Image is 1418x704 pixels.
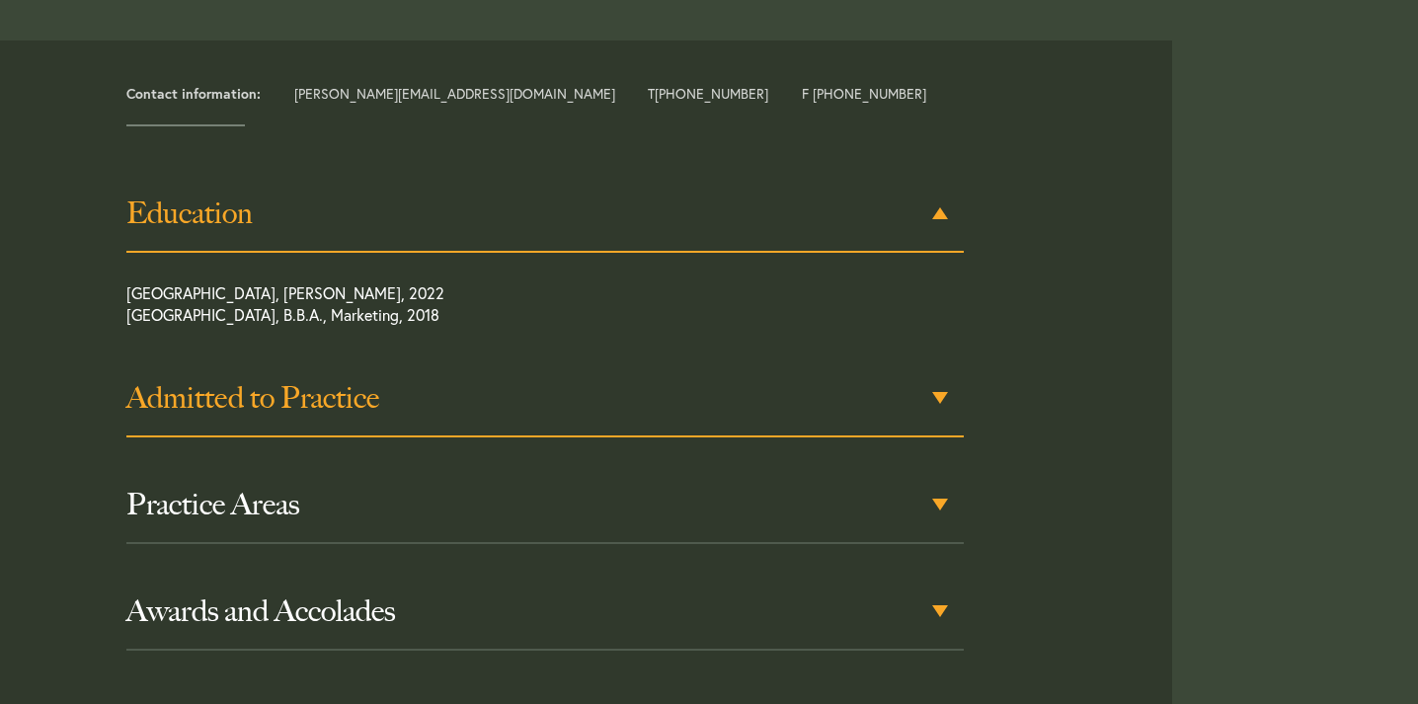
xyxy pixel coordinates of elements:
[648,87,768,101] span: T
[126,282,881,336] p: [GEOGRAPHIC_DATA], [PERSON_NAME], 2022 [GEOGRAPHIC_DATA], B.B.A., Marketing, 2018
[294,84,615,103] a: [PERSON_NAME][EMAIL_ADDRESS][DOMAIN_NAME]
[126,593,965,629] h3: Awards and Accolades
[126,487,965,522] h3: Practice Areas
[126,84,261,103] strong: Contact information:
[126,196,965,231] h3: Education
[126,380,965,416] h3: Admitted to Practice
[802,87,926,101] span: F [PHONE_NUMBER]
[655,84,768,103] a: [PHONE_NUMBER]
